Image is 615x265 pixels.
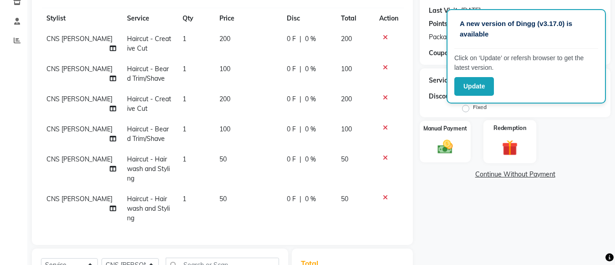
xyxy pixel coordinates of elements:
[122,8,177,29] th: Service
[287,34,296,44] span: 0 F
[127,35,171,52] span: Haircut - Creative Cut
[473,103,487,111] label: Fixed
[429,32,457,42] span: Packages
[183,125,186,133] span: 1
[454,77,494,96] button: Update
[429,76,470,85] div: Service Total:
[429,6,459,16] div: Last Visit:
[300,34,301,44] span: |
[183,35,186,43] span: 1
[46,125,112,133] span: CNS [PERSON_NAME]
[429,48,486,58] div: Coupon Code
[494,124,527,132] label: Redemption
[46,35,112,43] span: CNS [PERSON_NAME]
[183,155,186,163] span: 1
[305,94,316,104] span: 0 %
[454,53,598,73] p: Click on ‘Update’ or refersh browser to get the latest version.
[374,8,404,29] th: Action
[341,65,352,73] span: 100
[127,95,171,113] span: Haircut - Creative Cut
[46,155,112,163] span: CNS [PERSON_NAME]
[287,94,296,104] span: 0 F
[219,125,230,133] span: 100
[300,125,301,134] span: |
[219,195,227,203] span: 50
[281,8,335,29] th: Disc
[341,35,352,43] span: 200
[41,8,122,29] th: Stylist
[219,65,230,73] span: 100
[341,195,348,203] span: 50
[460,19,593,39] p: A new version of Dingg (v3.17.0) is available
[341,95,352,103] span: 200
[429,92,457,101] div: Discount:
[423,125,467,133] label: Manual Payment
[177,8,214,29] th: Qty
[214,8,281,29] th: Price
[287,155,296,164] span: 0 F
[300,94,301,104] span: |
[183,95,186,103] span: 1
[219,35,230,43] span: 200
[219,95,230,103] span: 200
[287,125,296,134] span: 0 F
[46,95,112,103] span: CNS [PERSON_NAME]
[305,155,316,164] span: 0 %
[46,65,112,73] span: CNS [PERSON_NAME]
[127,65,169,83] span: Haircut - Beard Trim/Shave
[341,125,352,133] span: 100
[461,6,481,16] div: [DATE]
[497,138,523,157] img: _gift.svg
[127,195,170,222] span: Haircut - Hairwash and Styling
[335,8,374,29] th: Total
[305,34,316,44] span: 0 %
[46,195,112,203] span: CNS [PERSON_NAME]
[305,194,316,204] span: 0 %
[300,155,301,164] span: |
[183,65,186,73] span: 1
[300,64,301,74] span: |
[341,155,348,163] span: 50
[127,125,169,143] span: Haircut - Beard Trim/Shave
[219,155,227,163] span: 50
[422,170,609,179] a: Continue Without Payment
[287,64,296,74] span: 0 F
[183,195,186,203] span: 1
[287,194,296,204] span: 0 F
[433,138,457,156] img: _cash.svg
[305,125,316,134] span: 0 %
[127,155,170,182] span: Haircut - Hairwash and Styling
[429,19,449,29] div: Points:
[300,194,301,204] span: |
[305,64,316,74] span: 0 %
